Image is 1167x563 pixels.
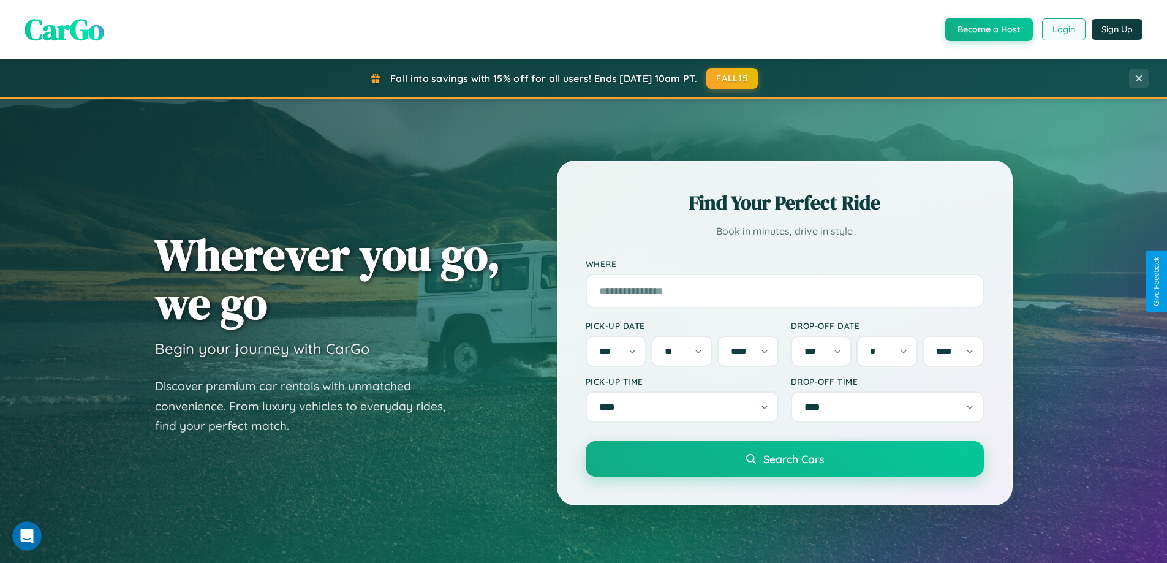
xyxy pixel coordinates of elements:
div: Give Feedback [1152,257,1161,306]
p: Discover premium car rentals with unmatched convenience. From luxury vehicles to everyday rides, ... [155,376,461,436]
iframe: Intercom live chat [12,521,42,551]
label: Pick-up Date [586,320,779,331]
h1: Wherever you go, we go [155,230,500,327]
button: Search Cars [586,441,984,477]
label: Drop-off Time [791,376,984,387]
label: Drop-off Date [791,320,984,331]
span: Fall into savings with 15% off for all users! Ends [DATE] 10am PT. [390,72,697,85]
span: Search Cars [763,452,824,466]
button: Login [1042,18,1086,40]
h2: Find Your Perfect Ride [586,189,984,216]
button: Become a Host [945,18,1033,41]
label: Where [586,259,984,269]
label: Pick-up Time [586,376,779,387]
h3: Begin your journey with CarGo [155,339,370,358]
p: Book in minutes, drive in style [586,222,984,240]
button: FALL15 [706,68,758,89]
span: CarGo [25,9,104,50]
button: Sign Up [1092,19,1142,40]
